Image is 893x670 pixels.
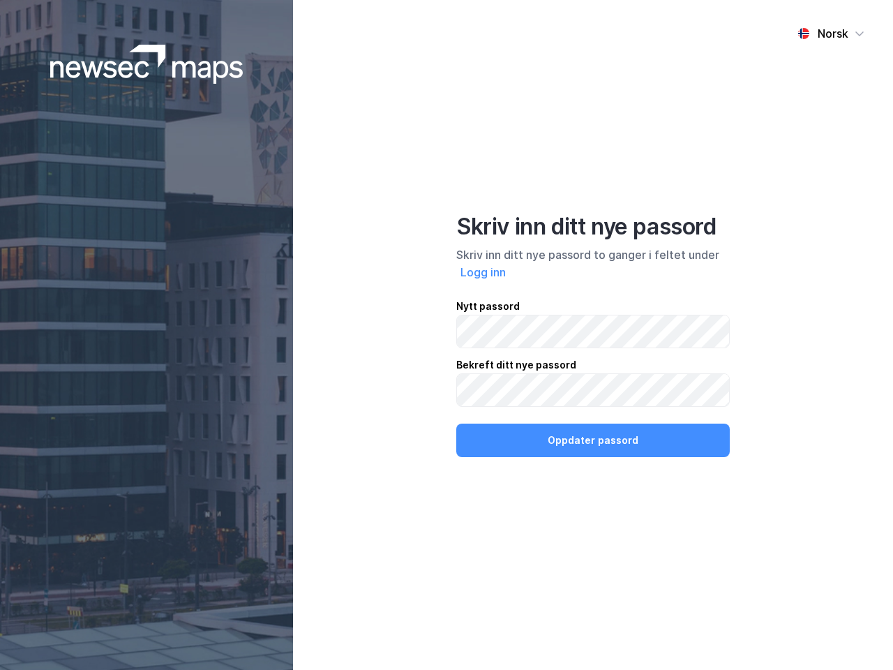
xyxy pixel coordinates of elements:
div: Skriv inn ditt nye passord [456,213,730,241]
div: Nytt passord [456,298,730,315]
iframe: Chat Widget [823,603,893,670]
div: Bekreft ditt nye passord [456,357,730,373]
div: Norsk [818,25,848,42]
img: logoWhite.bf58a803f64e89776f2b079ca2356427.svg [50,45,243,84]
div: Skriv inn ditt nye passord to ganger i feltet under [456,246,730,281]
button: Oppdater passord [456,424,730,457]
button: Logg inn [456,263,510,281]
